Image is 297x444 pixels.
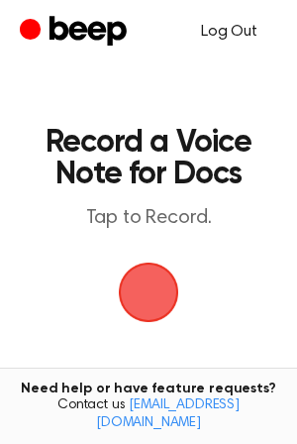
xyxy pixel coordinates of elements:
a: [EMAIL_ADDRESS][DOMAIN_NAME] [96,398,240,430]
span: Contact us [12,397,285,432]
img: Beep Logo [119,263,178,322]
h1: Record a Voice Note for Docs [36,127,261,190]
p: Tap to Record. [36,206,261,231]
a: Log Out [181,8,277,55]
a: Beep [20,13,132,52]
